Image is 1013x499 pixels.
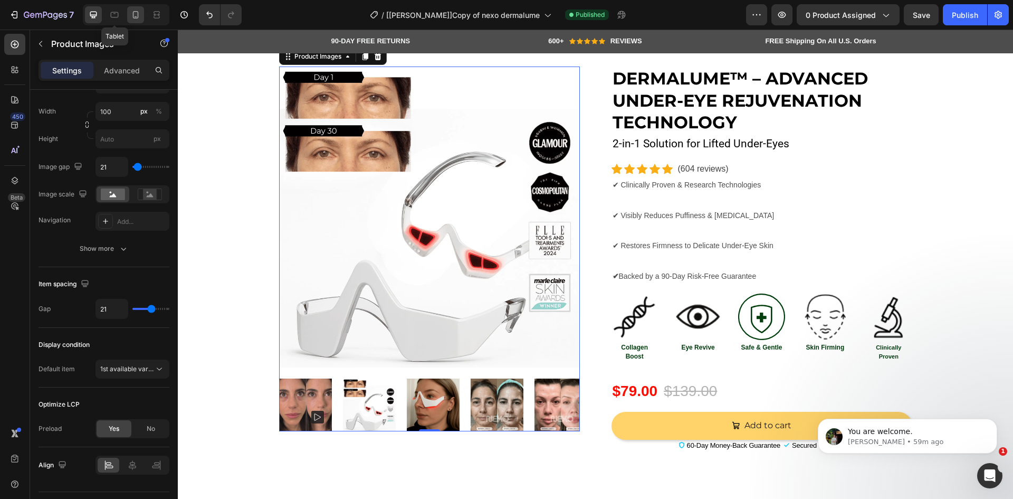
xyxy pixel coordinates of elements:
strong: ✔ [435,242,441,251]
span: Yes [109,424,119,434]
button: 1st available variant [95,360,169,379]
input: px [95,129,169,148]
p: Product Images [51,37,141,50]
div: Align [39,458,69,473]
button: Save [904,4,939,25]
input: Auto [96,157,128,176]
input: px% [95,102,169,121]
span: 1 [999,447,1007,456]
p: (604 reviews) [500,133,551,146]
button: % [138,105,150,118]
div: Image gap [39,160,84,174]
div: Navigation [39,215,71,225]
strong: Clinically Proven [698,315,723,330]
span: Backed by a 90-Day Risk-Free Guarantee [435,242,579,251]
img: gempages_579627086029783636-669da0e2-af93-4e6e-826e-b44117877436.png [624,264,671,310]
div: Preload [39,424,62,434]
span: ✔ Clinically Proven & Research Technologies [435,151,584,159]
img: gempages_579627086029783636-31aa85f5-f6a4-48ab-9fd9-cb2669085de0.png [687,264,734,310]
span: px [154,135,161,143]
div: Display condition [39,340,90,350]
span: / [381,10,384,21]
span: Secured Payment [614,411,667,421]
div: Item spacing [39,277,91,291]
p: Settings [52,65,82,76]
button: Show more [39,239,169,258]
span: Published [576,10,605,20]
strong: Skin Firming [628,314,667,322]
iframe: Intercom notifications message [802,397,1013,470]
button: Add to cart [434,382,734,410]
span: Save [913,11,930,20]
div: px [140,107,148,116]
iframe: Design area [178,30,1013,463]
div: Default item [39,364,75,374]
span: 1st available variant [100,365,159,373]
strong: Eye Revive [503,314,537,322]
span: [[PERSON_NAME]]Copy of nexo dermalume [386,10,540,21]
img: gempages_579627086029783636-158db86b-75e8-4053-8cc6-5944e12337ba.svg [560,264,607,310]
button: 7 [4,4,79,25]
div: Publish [952,10,978,21]
div: % [156,107,162,116]
div: Optimize LCP [39,400,80,409]
p: 2-in-1 Solution for Lifted Under-Eyes [435,106,733,123]
img: gempages_579627086029783636-a5b9f6ad-49c5-438f-b613-051bcef71a7e.png [434,264,480,310]
div: Add to cart [567,389,614,404]
span: ✔ Restores Firmness to Delicate Under-Eye Skin [435,212,596,220]
label: Height [39,134,58,144]
a: DermaLume™ – Advanced Under-Eye Rejuvenation Technology [434,37,734,105]
span: 0 product assigned [806,10,876,21]
input: Auto [96,299,128,318]
label: Width [39,107,56,116]
div: Image scale [39,187,89,202]
button: 0 product assigned [797,4,900,25]
span: 60-Day Money-Back Guarantee [509,411,603,421]
span: No [147,424,155,434]
div: Show more [80,243,129,254]
div: $139.00 [485,350,540,374]
div: Add... [117,217,167,227]
h2: 90-DAY FREE RETURNS [152,6,233,17]
h2: FREE Shipping On All U.S. Orders [586,6,699,17]
p: 7 [69,8,74,21]
div: Beta [8,193,25,202]
button: Publish [943,4,987,25]
p: Advanced [104,65,140,76]
div: $79.00 [434,350,481,374]
iframe: Intercom live chat [977,463,1002,488]
p: REVIEWS [433,7,464,16]
span: ✔ Visibly Reduces Puffiness & [MEDICAL_DATA] [435,182,597,190]
strong: Safe & Gentle [563,314,604,322]
div: 450 [10,112,25,121]
h2: 600+ [370,6,387,17]
div: Undo/Redo [199,4,242,25]
strong: Collagen Boost [443,314,470,331]
button: px [152,105,165,118]
img: gempages_579627086029783636-042507dc-58bb-47ef-9f3b-766776d981f3.png [497,264,543,310]
div: Gap [39,304,51,314]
